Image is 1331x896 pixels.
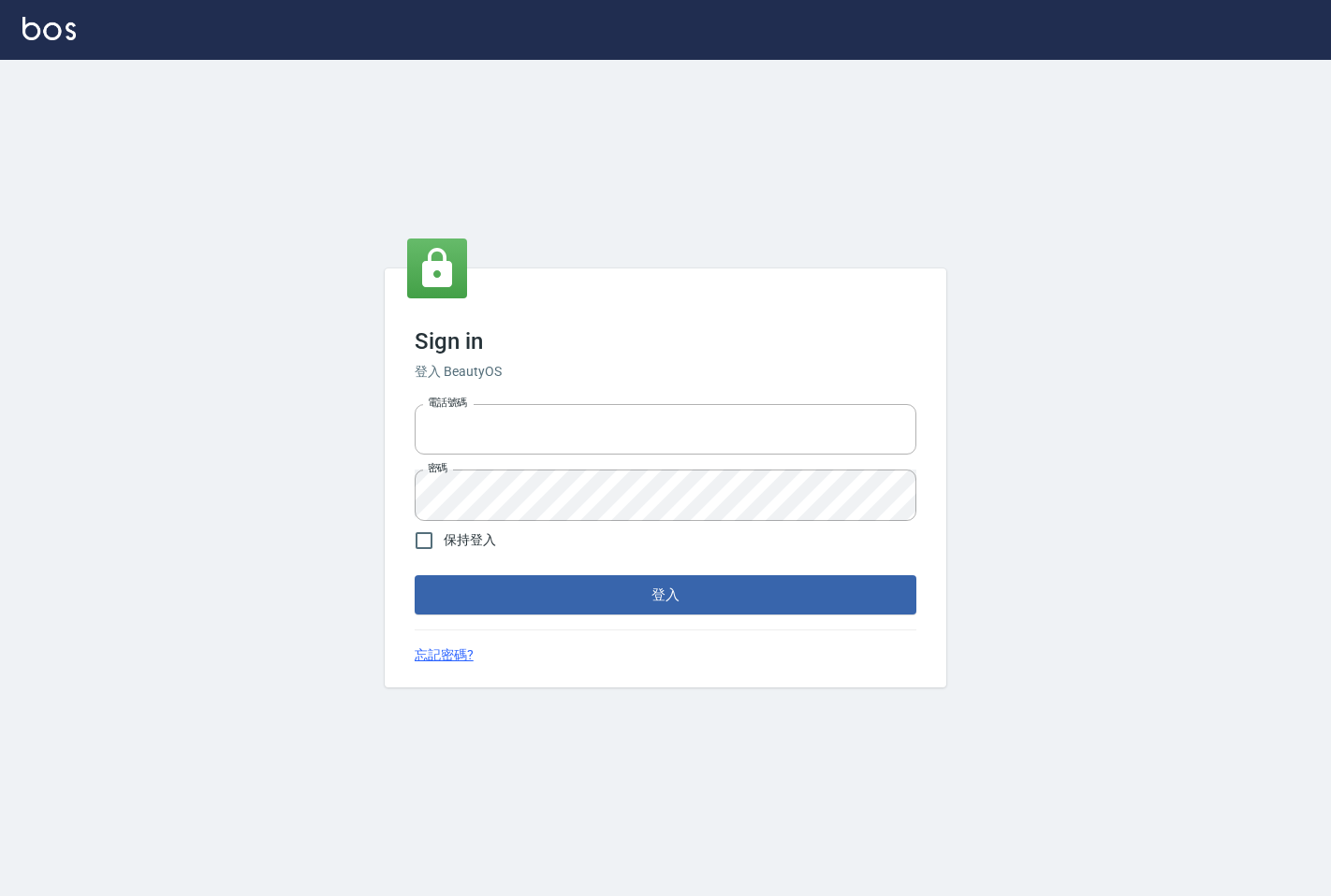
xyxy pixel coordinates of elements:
label: 電話號碼 [428,396,467,410]
h3: Sign in [415,328,916,354]
span: 保持登入 [444,530,496,550]
h6: 登入 BeautyOS [415,362,916,382]
a: 忘記密碼? [415,645,474,665]
button: 登入 [415,575,916,614]
img: Logo [22,17,76,40]
label: 密碼 [428,461,447,475]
